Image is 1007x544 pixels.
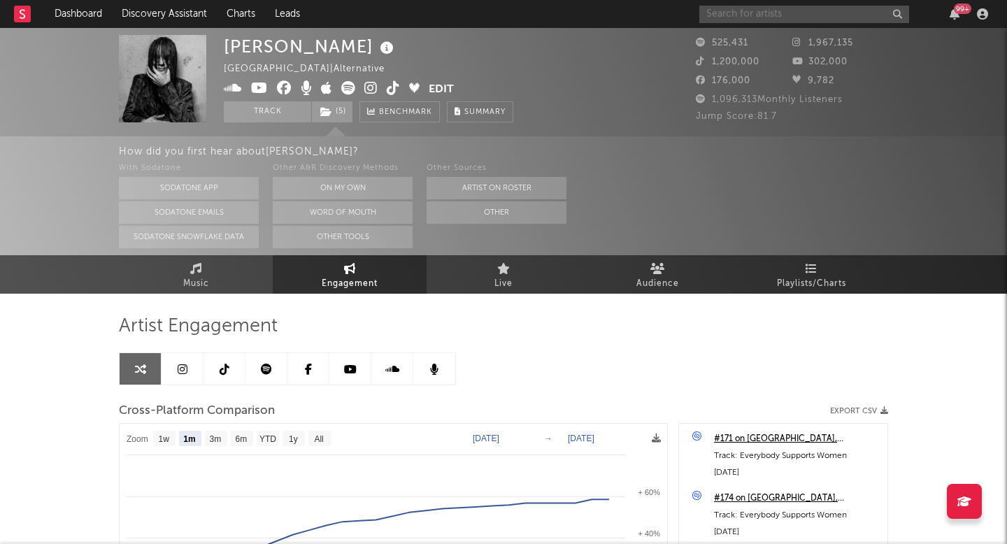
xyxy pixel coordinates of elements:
[359,101,440,122] a: Benchmark
[638,529,661,538] text: + 40%
[311,101,353,122] span: ( 5 )
[714,464,880,481] div: [DATE]
[183,434,195,444] text: 1m
[119,201,259,224] button: Sodatone Emails
[544,434,552,443] text: →
[714,524,880,541] div: [DATE]
[119,177,259,199] button: Sodatone App
[427,160,566,177] div: Other Sources
[714,490,880,507] a: #174 on [GEOGRAPHIC_DATA], [GEOGRAPHIC_DATA]
[427,255,580,294] a: Live
[696,112,777,121] span: Jump Score: 81.7
[312,101,352,122] button: (5)
[696,95,843,104] span: 1,096,313 Monthly Listeners
[119,318,278,335] span: Artist Engagement
[273,255,427,294] a: Engagement
[224,101,311,122] button: Track
[224,35,397,58] div: [PERSON_NAME]
[792,76,834,85] span: 9,782
[696,38,748,48] span: 525,431
[830,407,888,415] button: Export CSV
[696,57,759,66] span: 1,200,000
[950,8,959,20] button: 99+
[119,226,259,248] button: Sodatone Snowflake Data
[273,201,413,224] button: Word Of Mouth
[638,488,661,496] text: + 60%
[224,61,401,78] div: [GEOGRAPHIC_DATA] | Alternative
[734,255,888,294] a: Playlists/Charts
[119,143,1007,160] div: How did you first hear about [PERSON_NAME] ?
[427,201,566,224] button: Other
[119,255,273,294] a: Music
[714,507,880,524] div: Track: Everybody Supports Women
[273,226,413,248] button: Other Tools
[714,448,880,464] div: Track: Everybody Supports Women
[580,255,734,294] a: Audience
[568,434,594,443] text: [DATE]
[954,3,971,14] div: 99 +
[696,76,750,85] span: 176,000
[159,434,170,444] text: 1w
[473,434,499,443] text: [DATE]
[714,431,880,448] a: #171 on [GEOGRAPHIC_DATA], [GEOGRAPHIC_DATA]
[183,275,209,292] span: Music
[447,101,513,122] button: Summary
[494,275,513,292] span: Live
[273,177,413,199] button: On My Own
[429,81,454,99] button: Edit
[322,275,378,292] span: Engagement
[210,434,222,444] text: 3m
[777,275,846,292] span: Playlists/Charts
[699,6,909,23] input: Search for artists
[119,160,259,177] div: With Sodatone
[273,160,413,177] div: Other A&R Discovery Methods
[119,403,275,420] span: Cross-Platform Comparison
[464,108,506,116] span: Summary
[792,38,853,48] span: 1,967,135
[379,104,432,121] span: Benchmark
[314,434,323,444] text: All
[127,434,148,444] text: Zoom
[236,434,248,444] text: 6m
[259,434,276,444] text: YTD
[289,434,298,444] text: 1y
[636,275,679,292] span: Audience
[792,57,848,66] span: 302,000
[427,177,566,199] button: Artist on Roster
